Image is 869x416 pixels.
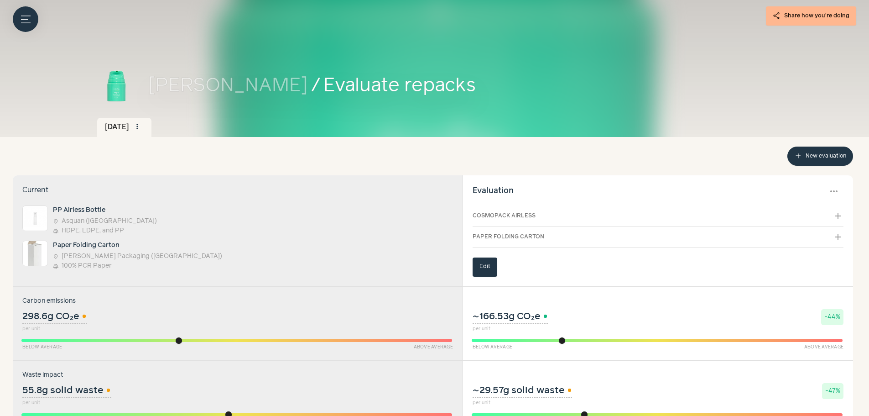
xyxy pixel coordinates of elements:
[473,232,843,242] button: Paper Folding Carton add
[22,344,62,351] span: Below Average
[833,211,843,221] button: add
[22,205,48,231] img: PP Airless Bottle
[53,254,58,259] span: place
[22,185,48,196] h2: Current
[473,344,512,351] span: Below Average
[821,309,843,325] span: -44%
[473,185,514,197] button: Evaluation
[131,121,144,133] button: more_vert
[62,252,222,261] p: [PERSON_NAME] Packaging ([GEOGRAPHIC_DATA])
[22,241,48,266] img: Paper Folding Carton
[828,186,839,197] span: more_horiz
[148,72,308,100] a: [PERSON_NAME]
[53,261,222,271] p: 100% PCR Paper
[53,228,58,234] span: forest
[97,67,135,105] img: Adapinoid Gel
[773,12,781,20] span: share
[22,309,87,324] span: 298.6g CO₂e
[787,147,853,166] button: add New evaluation
[473,258,497,277] button: Edit
[473,309,548,324] span: ~166.53g CO₂e
[53,219,58,224] span: place
[53,226,157,236] p: HDPE, LDPE, and PP
[833,232,843,242] button: add
[414,344,453,351] span: Above Average
[794,152,802,160] span: add
[22,400,111,407] small: per unit
[804,344,843,351] span: Above Average
[53,263,58,269] span: forest
[473,233,826,241] span: Paper Folding Carton
[311,72,320,100] span: /
[133,123,141,131] span: more_vert
[22,383,111,398] span: 55.8g solid waste
[22,370,63,380] span: Waste impact
[323,72,772,100] span: Evaluate repacks
[473,383,572,398] span: ~29.57g solid waste
[22,296,76,306] span: Carbon emissions
[473,212,826,220] span: Cosmopack Airless
[62,216,157,226] p: Asquan ([GEOGRAPHIC_DATA])
[766,6,856,26] button: share Share how you're doing
[822,383,843,399] span: -47%
[473,400,572,407] small: per unit
[473,211,843,221] button: Cosmopack Airless add
[473,326,548,333] small: per unit
[22,326,87,333] small: per unit
[53,205,105,215] h3: PP Airless Bottle
[53,241,120,250] h3: Paper Folding Carton
[97,118,152,137] div: [DATE]
[824,182,843,201] button: more_horiz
